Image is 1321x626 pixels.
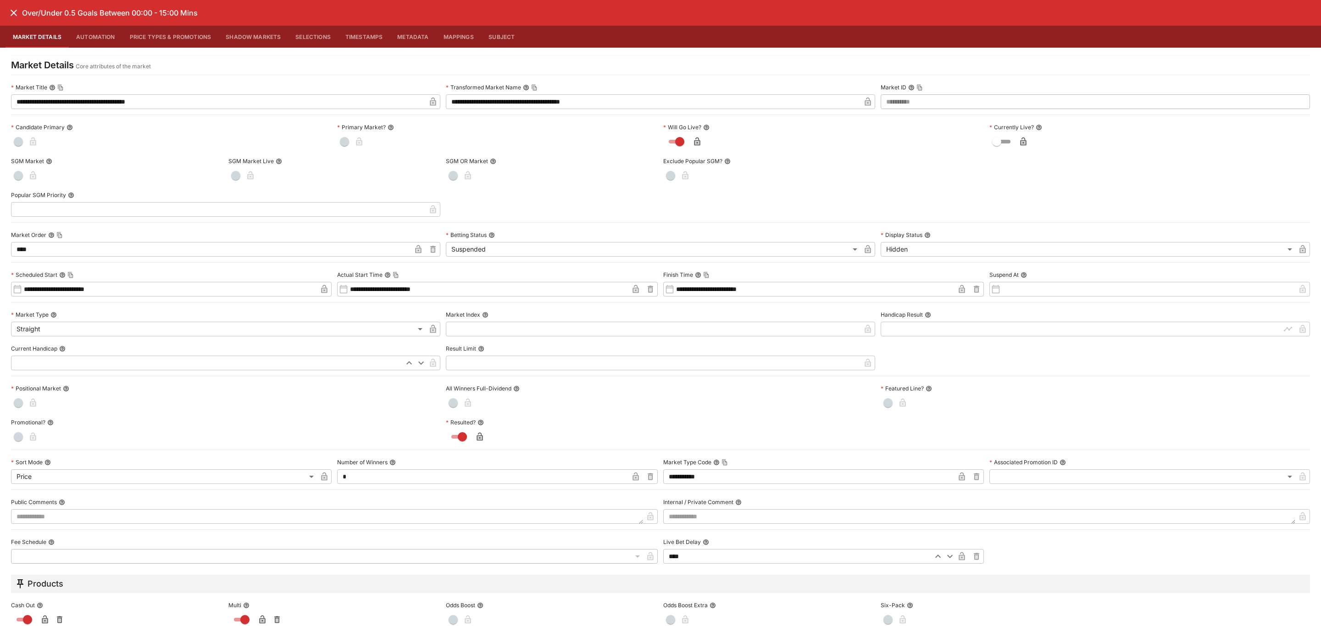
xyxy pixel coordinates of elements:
p: Handicap Result [881,311,923,318]
h4: Market Details [11,59,74,71]
p: Core attributes of the market [76,62,151,71]
button: Market Details [6,26,69,48]
button: Live Bet Delay [703,539,709,545]
button: Positional Market [63,385,69,392]
p: Finish Time [663,271,693,279]
p: Result Limit [446,345,476,352]
button: Primary Market? [388,124,394,131]
p: Market Type Code [663,458,711,466]
h6: Over/Under 0.5 Goals Between 00:00 - 15:00 Mins [22,8,198,18]
button: Exclude Popular SGM? [724,158,731,165]
button: Shadow Markets [218,26,288,48]
div: Hidden [881,242,1295,257]
button: Internal / Private Comment [735,499,742,505]
button: Price Types & Promotions [122,26,219,48]
p: Six-Pack [881,601,905,609]
button: Featured Line? [926,385,932,392]
h5: Products [28,578,63,589]
button: Market IDCopy To Clipboard [908,84,915,91]
button: Candidate Primary [67,124,73,131]
p: Odds Boost Extra [663,601,708,609]
p: Positional Market [11,384,61,392]
button: Odds Boost [477,602,483,609]
p: Multi [228,601,241,609]
p: Internal / Private Comment [663,498,733,506]
button: Betting Status [488,232,495,238]
p: Sort Mode [11,458,43,466]
p: Popular SGM Priority [11,191,66,199]
button: Scheduled StartCopy To Clipboard [59,272,66,278]
p: Featured Line? [881,384,924,392]
button: Number of Winners [389,459,396,466]
button: Result Limit [478,346,484,352]
p: Market Order [11,231,46,239]
button: SGM Market Live [276,158,282,165]
p: Cash Out [11,601,35,609]
div: Suspended [446,242,860,257]
button: SGM Market [46,158,52,165]
button: Cash Out [37,602,43,609]
p: Current Handicap [11,345,57,352]
p: Primary Market? [337,123,386,131]
button: Multi [243,602,250,609]
button: Odds Boost Extra [710,602,716,609]
p: Market Type [11,311,49,318]
button: Copy To Clipboard [703,272,710,278]
p: Transformed Market Name [446,83,521,91]
p: Will Go Live? [663,123,701,131]
button: Popular SGM Priority [68,192,74,198]
p: Fee Schedule [11,538,46,546]
button: Resulted? [477,419,484,426]
p: Display Status [881,231,922,239]
button: Copy To Clipboard [57,84,64,91]
button: Fee Schedule [48,539,55,545]
button: Copy To Clipboard [531,84,538,91]
button: All Winners Full-Dividend [513,385,520,392]
button: Transformed Market NameCopy To Clipboard [523,84,529,91]
p: Suspend At [989,271,1019,279]
button: Selections [288,26,338,48]
button: Six-Pack [907,602,913,609]
p: All Winners Full-Dividend [446,384,511,392]
p: Scheduled Start [11,271,57,279]
button: Market Type [50,312,57,318]
p: Resulted? [446,418,476,426]
button: Market Type CodeCopy To Clipboard [713,459,720,466]
button: Copy To Clipboard [722,459,728,466]
p: Actual Start Time [337,271,383,279]
button: Copy To Clipboard [916,84,923,91]
button: SGM OR Market [490,158,496,165]
button: Market TitleCopy To Clipboard [49,84,56,91]
p: Public Comments [11,498,57,506]
p: SGM Market [11,157,44,165]
button: Metadata [390,26,436,48]
p: Associated Promotion ID [989,458,1058,466]
p: Market Title [11,83,47,91]
p: Candidate Primary [11,123,65,131]
button: Public Comments [59,499,65,505]
button: Will Go Live? [703,124,710,131]
div: Price [11,469,317,484]
button: Market OrderCopy To Clipboard [48,232,55,238]
p: SGM OR Market [446,157,488,165]
p: SGM Market Live [228,157,274,165]
button: Currently Live? [1036,124,1042,131]
p: Odds Boost [446,601,475,609]
p: Market ID [881,83,906,91]
button: Copy To Clipboard [56,232,63,238]
button: Promotional? [47,419,54,426]
p: Exclude Popular SGM? [663,157,722,165]
button: Mappings [436,26,481,48]
button: Associated Promotion ID [1060,459,1066,466]
div: Straight [11,322,426,336]
button: Finish TimeCopy To Clipboard [695,272,701,278]
button: Actual Start TimeCopy To Clipboard [384,272,391,278]
button: Current Handicap [59,346,66,352]
button: Suspend At [1021,272,1027,278]
button: Copy To Clipboard [67,272,74,278]
p: Currently Live? [989,123,1034,131]
p: Betting Status [446,231,487,239]
button: Timestamps [338,26,390,48]
button: close [6,5,22,21]
button: Handicap Result [925,312,931,318]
